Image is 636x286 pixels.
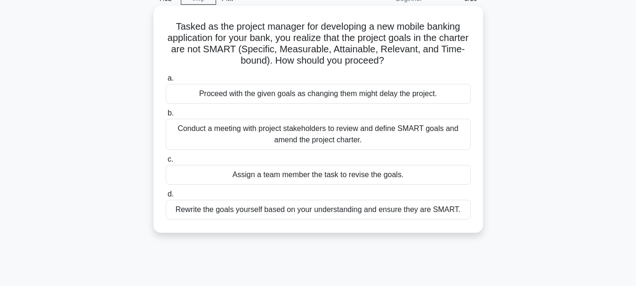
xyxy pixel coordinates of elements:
[166,165,471,185] div: Assign a team member the task to revise the goals.
[168,155,173,163] span: c.
[166,119,471,150] div: Conduct a meeting with project stakeholders to review and define SMART goals and amend the projec...
[166,84,471,104] div: Proceed with the given goals as changing them might delay the project.
[165,21,472,67] h5: Tasked as the project manager for developing a new mobile banking application for your bank, you ...
[168,190,174,198] span: d.
[166,200,471,220] div: Rewrite the goals yourself based on your understanding and ensure they are SMART.
[168,109,174,117] span: b.
[168,74,174,82] span: a.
